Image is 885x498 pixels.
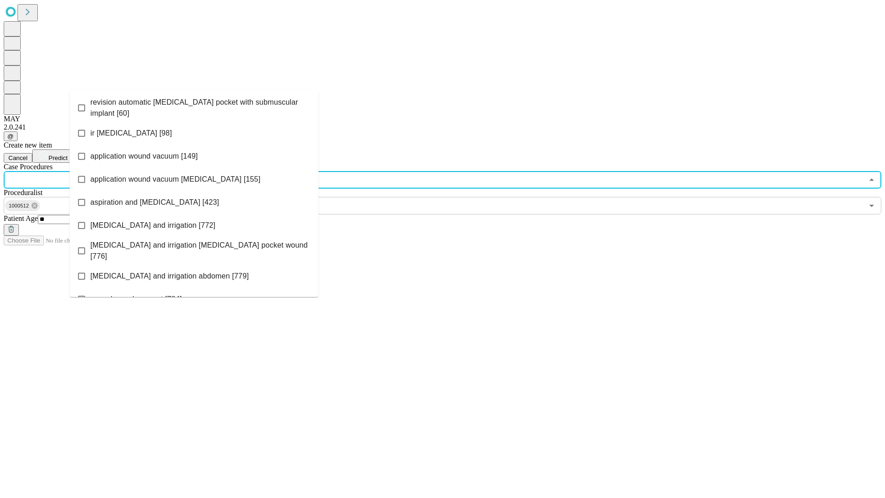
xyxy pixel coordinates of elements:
[5,200,40,211] div: 1000512
[4,131,18,141] button: @
[5,201,33,211] span: 1000512
[90,151,198,162] span: application wound vacuum [149]
[90,174,260,185] span: application wound vacuum [MEDICAL_DATA] [155]
[90,271,249,282] span: [MEDICAL_DATA] and irrigation abdomen [779]
[90,97,311,119] span: revision automatic [MEDICAL_DATA] pocket with submuscular implant [60]
[8,154,28,161] span: Cancel
[4,163,53,171] span: Scheduled Procedure
[7,133,14,140] span: @
[32,149,75,163] button: Predict
[4,123,881,131] div: 2.0.241
[48,154,67,161] span: Predict
[90,294,182,305] span: wound vac placement [784]
[4,214,38,222] span: Patient Age
[90,197,219,208] span: aspiration and [MEDICAL_DATA] [423]
[90,240,311,262] span: [MEDICAL_DATA] and irrigation [MEDICAL_DATA] pocket wound [776]
[865,173,878,186] button: Close
[4,153,32,163] button: Cancel
[4,141,52,149] span: Create new item
[4,189,42,196] span: Proceduralist
[865,199,878,212] button: Open
[90,128,172,139] span: ir [MEDICAL_DATA] [98]
[4,115,881,123] div: MAY
[90,220,215,231] span: [MEDICAL_DATA] and irrigation [772]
